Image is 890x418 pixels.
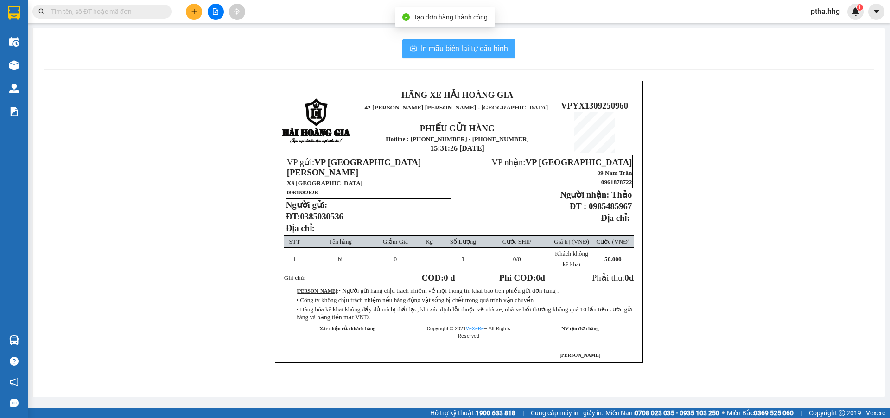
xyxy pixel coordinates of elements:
strong: ĐT: [286,212,343,221]
span: Giá trị (VNĐ) [554,238,589,245]
strong: Hotline : [PHONE_NUMBER] - [PHONE_NUMBER] [386,135,529,142]
strong: Xác nhận của khách hàng [319,326,375,331]
span: Miền Bắc [727,408,794,418]
span: caret-down [872,7,881,16]
span: Hỗ trợ kỹ thuật: [430,408,515,418]
span: VP gửi: [287,157,421,177]
img: solution-icon [9,107,19,116]
span: message [10,399,19,407]
span: • Hàng hóa kê khai không đầy đủ mà bị thất lạc, khi xác định lỗi thuộc về nhà xe, nhà xe bồi thườ... [296,306,633,321]
span: plus [191,8,197,15]
span: 0 [513,256,516,263]
span: 0 [536,273,540,283]
span: • Công ty không chịu trách nhiệm nếu hàng động vật sống bị chết trong quá trình vận chuyển [296,296,534,303]
span: Copyright © 2021 – All Rights Reserved [427,326,510,339]
span: In mẫu biên lai tự cấu hình [421,43,508,54]
a: VeXeRe [466,326,484,332]
button: aim [229,4,245,20]
span: copyright [839,410,845,416]
span: 89 Nam Trân [597,169,632,176]
span: Thảo [611,190,632,199]
span: Cước SHIP [502,238,532,245]
img: warehouse-icon [9,37,19,47]
sup: 1 [857,4,863,11]
strong: ĐT : [570,201,586,211]
span: VP [GEOGRAPHIC_DATA][PERSON_NAME] [287,157,421,177]
span: VP [GEOGRAPHIC_DATA] [525,157,632,167]
span: check-circle [402,13,410,21]
span: 50.000 [604,256,622,263]
span: • Người gửi hàng chịu trách nhiệm về mọi thông tin khai báo trên phiếu gửi đơn hàng . [338,287,559,294]
span: /0 [513,256,521,263]
span: Xã [GEOGRAPHIC_DATA] [287,180,363,186]
strong: Địa chỉ: [601,213,629,223]
span: bi [338,256,343,263]
strong: 0369 525 060 [754,409,794,417]
span: 0 đ [444,273,455,283]
strong: HÃNG XE HẢI HOÀNG GIA [401,90,513,100]
span: ptha.hhg [803,6,847,17]
span: Địa chỉ: [286,223,315,233]
span: [PERSON_NAME] [559,353,600,358]
strong: Người nhận: [560,190,609,199]
span: 1 [858,4,861,11]
span: Số Lượng [450,238,476,245]
strong: COD: [422,273,455,283]
span: | [522,408,524,418]
strong: 0708 023 035 - 0935 103 250 [635,409,719,417]
span: VP nhận: [491,157,632,167]
strong: PHIẾU GỬI HÀNG [420,123,495,133]
strong: [PERSON_NAME] [296,289,337,294]
strong: Phí COD: đ [499,273,545,283]
span: Khách không kê khai [555,250,588,268]
img: logo [282,98,351,144]
span: 42 [PERSON_NAME] [PERSON_NAME] - [GEOGRAPHIC_DATA] [364,104,548,111]
span: STT [289,238,300,245]
strong: Người gửi: [286,200,327,210]
button: caret-down [868,4,884,20]
strong: 1900 633 818 [476,409,515,417]
span: VPYX1309250960 [561,101,628,110]
span: Phải thu: [592,273,634,283]
span: 0385030536 [300,212,343,221]
span: file-add [212,8,219,15]
span: 0985485967 [589,201,632,211]
span: notification [10,378,19,386]
span: ⚪️ [722,411,725,415]
span: 1 [461,256,464,263]
span: Kg [426,238,433,245]
span: 15:31:26 [DATE] [430,144,484,152]
span: 0 [624,273,629,283]
span: Cước (VNĐ) [596,238,629,245]
span: đ [629,273,634,283]
span: : [296,289,559,294]
span: 0 [394,256,397,263]
img: logo-vxr [8,6,20,20]
span: 0961878722 [601,179,632,186]
span: 1 [293,256,296,263]
img: warehouse-icon [9,84,19,93]
span: 0961582626 [287,189,318,196]
span: printer [410,45,417,53]
span: Miền Nam [605,408,719,418]
span: search [38,8,45,15]
span: Tên hàng [329,238,352,245]
button: plus [186,4,202,20]
span: Giảm Giá [383,238,408,245]
span: aim [234,8,240,15]
img: icon-new-feature [852,7,860,16]
button: printerIn mẫu biên lai tự cấu hình [402,39,515,58]
img: warehouse-icon [9,60,19,70]
span: Tạo đơn hàng thành công [413,13,488,21]
span: Cung cấp máy in - giấy in: [531,408,603,418]
span: | [801,408,802,418]
strong: NV tạo đơn hàng [561,326,598,331]
input: Tìm tên, số ĐT hoặc mã đơn [51,6,160,17]
span: question-circle [10,357,19,366]
img: warehouse-icon [9,335,19,345]
span: Ghi chú: [284,274,305,281]
button: file-add [208,4,224,20]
